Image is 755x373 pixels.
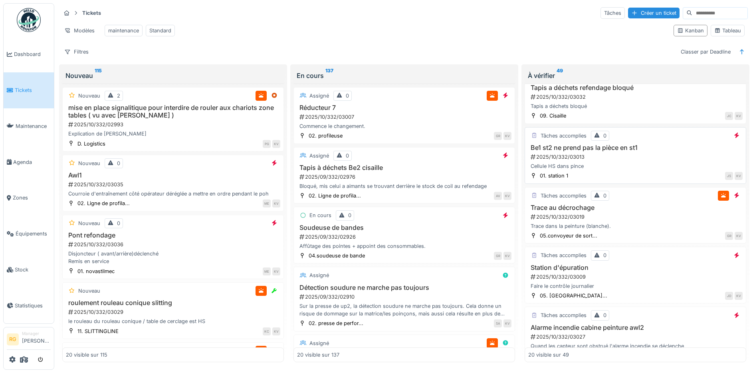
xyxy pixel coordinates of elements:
div: 11. SLITTINGLINE [77,327,119,335]
a: Stock [4,252,54,288]
div: 2025/10/332/02993 [67,121,280,128]
h3: Soudeuse de bandes [297,224,511,231]
div: GR [494,132,502,140]
div: Standard [149,27,171,34]
h3: mise en place signalitique pour interdire de rouler aux chariots zone tables ( vu avec [PERSON_NA... [66,104,280,119]
sup: 137 [325,71,333,80]
span: Équipements [16,230,51,237]
div: 0 [348,211,351,219]
span: Stock [15,266,51,273]
div: KV [272,327,280,335]
h3: roulement rouleau conique slitting [66,299,280,307]
div: Classer par Deadline [677,46,734,58]
div: Kanban [677,27,704,34]
div: JC [725,112,733,120]
sup: 49 [557,71,563,80]
div: 2025/10/332/03027 [530,333,743,341]
h3: Pont refondage [66,231,280,239]
a: Statistiques [4,287,54,323]
div: 0 [346,152,349,160]
div: Tâches [600,7,625,19]
div: 0 [603,132,606,140]
div: Bloqué, mis celui a aimants se trouvant derrière le stock de coil au refendage [297,182,511,190]
div: KV [735,232,743,240]
div: JS [725,172,733,180]
div: Nouveau [78,219,100,227]
span: Dashboard [14,50,51,58]
div: À vérifier [528,71,743,80]
h3: Trace au décrochage [528,204,743,211]
div: 2 [117,92,120,100]
div: Faire le contrôle journalier [528,282,743,290]
div: PG [263,140,271,148]
h3: Tapis a déchets refendage bloqué [528,84,743,92]
div: 2025/10/332/03032 [530,93,743,101]
div: Assigné [309,152,329,160]
a: Tickets [4,72,54,108]
h3: Tapis à déchets Be2 cisaille [297,164,511,172]
div: 0 [603,251,606,259]
div: Tâches accomplies [541,132,587,140]
div: SA [494,319,502,327]
div: Assigné [309,92,329,100]
div: 2025/10/332/03007 [299,113,511,121]
div: Cellule HS dans pince [528,162,743,170]
div: 2025/10/332/03019 [530,213,743,221]
span: Tickets [15,86,51,94]
div: 05. [GEOGRAPHIC_DATA]... [540,292,607,299]
div: Disjoncteur ( avant/arrière)déclenché Remis en service [66,250,280,265]
div: Trace dans la peinture (blanche). [528,222,743,230]
h3: Station d'épuration [528,264,743,271]
div: 0 [346,92,349,100]
div: GR [725,232,733,240]
span: Agenda [13,158,51,166]
div: 04.soudeuse de bande [309,252,365,259]
div: KV [735,172,743,180]
div: Nouveau [78,287,100,295]
li: RG [7,333,19,345]
a: Zones [4,180,54,216]
div: D. Logistics [77,140,105,148]
div: 20 visible sur 49 [528,351,569,359]
div: 20 visible sur 115 [66,351,107,359]
div: 2025/09/332/02910 [299,293,511,301]
div: Filtres [61,46,92,58]
div: KV [503,192,511,200]
div: En cours [309,211,331,219]
div: KV [503,132,511,140]
div: Tapis a déchets bloqué [528,102,743,110]
a: Agenda [4,144,54,180]
li: [PERSON_NAME] [22,331,51,348]
span: Maintenance [16,122,51,130]
div: GR [494,252,502,260]
div: 02. Ligne de profila... [309,192,361,199]
div: KV [503,319,511,327]
div: 0 [117,160,120,167]
div: 02. Ligne de profila... [77,199,130,207]
a: Dashboard [4,36,54,72]
div: Quand les capteur sont obstrué l'alarme incendie se déclenche [528,342,743,350]
div: Tâches accomplies [541,192,587,199]
h3: Réducteur 7 [297,104,511,112]
div: KV [272,199,280,207]
img: Badge_color-CXgf-gQk.svg [17,8,41,32]
div: AV [494,192,502,200]
div: Sur la presse de up2, la détection soudure ne marche pas toujours. Cela donne un risque de dommag... [297,302,511,317]
div: Explication de [PERSON_NAME] [66,130,280,138]
h3: Détection soudure ne marche pas toujours [297,284,511,291]
div: 2025/09/332/02976 [299,173,511,181]
div: Nouveau [78,160,100,167]
div: Assigné [309,271,329,279]
div: Affûtage des pointes + appoint des consommables. [297,242,511,250]
div: Commence le changement. [297,122,511,130]
div: 2025/10/332/03035 [67,181,280,188]
a: Équipements [4,216,54,252]
div: 05.convoyeur de sort... [540,232,597,239]
div: 02. presse de perfor... [309,319,363,327]
div: ME [263,199,271,207]
div: KV [735,292,743,300]
div: maintenance [108,27,139,34]
div: 01. novastilmec [77,267,115,275]
div: KC [263,327,271,335]
div: Créer un ticket [628,8,680,18]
